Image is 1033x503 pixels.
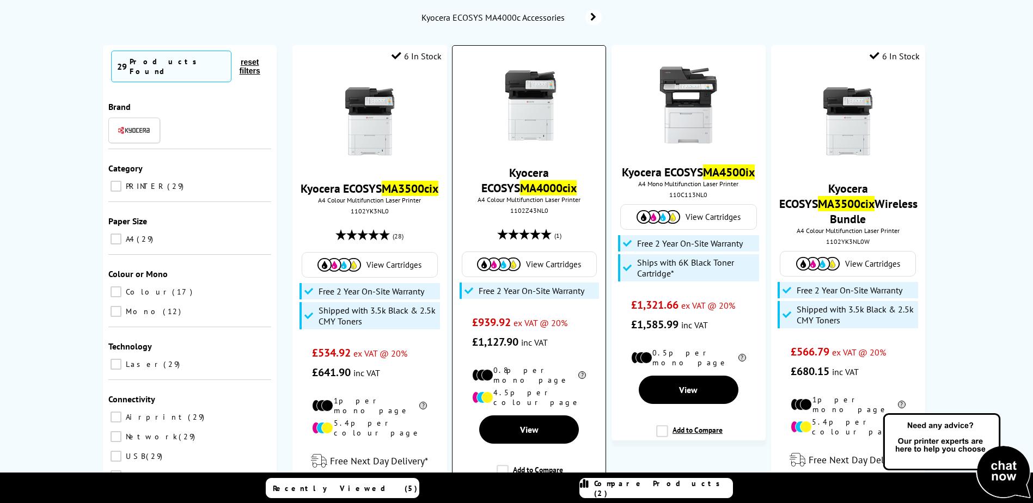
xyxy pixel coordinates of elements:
img: Kyocera-MA3500cix-Front-Small.jpg [329,81,411,162]
span: £680.15 [791,364,829,378]
span: View Cartridges [845,259,900,269]
span: 29 [117,61,127,72]
img: Cartridges [796,257,840,271]
span: 29 [137,234,156,244]
img: Cartridges [477,257,521,271]
span: 29 [163,359,182,369]
input: Mono 12 [111,306,121,317]
li: 1p per mono page [312,396,427,415]
img: Cartridges [637,210,680,224]
span: Free 2 Year On-Site Warranty [637,238,743,249]
span: View [520,424,539,435]
div: 6 In Stock [870,51,920,62]
span: inc VAT [353,367,380,378]
span: 29 [146,451,165,461]
input: USB 29 [111,451,121,462]
img: Cartridges [317,258,361,272]
img: Kyocera-ECOSYS-MA4000cix-Front-Small.jpg [488,65,570,146]
a: View Cartridges [786,257,910,271]
span: Technology [108,341,152,352]
mark: MA4000cix [520,180,577,195]
input: Wireless 8 [111,470,121,481]
span: Connectivity [108,394,155,404]
div: 6 In Stock [392,51,442,62]
mark: MA4500ix [703,164,755,180]
input: Colour 17 [111,286,121,297]
li: 0.5p per mono page [631,348,746,367]
span: Colour [123,287,171,297]
span: PRINTER [123,181,166,191]
label: Add to Compare [497,465,563,486]
img: Kyocera-MA4500ix-Front-Main-Small.jpg [647,64,729,146]
div: Products Found [130,57,225,76]
a: View Cartridges [308,258,432,272]
span: A4 Colour Multifunction Laser Printer [458,195,600,204]
span: ex VAT @ 20% [832,347,886,358]
span: (1) [554,225,561,246]
span: £534.92 [312,346,351,360]
span: Free 2 Year On-Site Warranty [319,286,424,297]
input: Laser 29 [111,359,121,370]
span: Category [108,163,143,174]
span: ex VAT @ 20% [353,348,407,359]
span: Airprint [123,412,187,422]
span: £1,585.99 [631,317,679,332]
span: 8 [191,471,203,481]
span: ex VAT @ 20% [514,317,567,328]
mark: MA3500cix [382,181,438,196]
span: ex VAT @ 20% [681,300,735,311]
li: 0.8p per mono page [472,365,586,385]
input: PRINTER 29 [111,181,121,192]
span: A4 Colour Multifunction Laser Printer [298,196,441,204]
a: Kyocera ECOSYSMA3500cixWireless Bundle [779,181,918,226]
a: View [479,415,579,444]
li: 5.4p per colour page [312,418,427,438]
span: Ships with 6K Black Toner Cartridge* [637,257,756,279]
span: Network [123,432,178,441]
img: Kyocera [118,126,150,134]
span: Shipped with 3.5k Black & 2.5k CMY Toners [319,305,437,327]
a: Kyocera ECOSYS MA4000c Accessories [420,10,602,25]
input: Network 29 [111,431,121,442]
span: Paper Size [108,216,147,226]
span: (28) [393,226,404,247]
span: Free Next Day Delivery* [330,455,428,467]
a: Kyocera ECOSYSMA4500ix [622,164,755,180]
span: £641.90 [312,365,351,379]
mark: MA3500cix [818,196,875,211]
span: 12 [163,306,184,316]
span: Brand [108,101,131,112]
div: modal_delivery [777,445,920,475]
span: Laser [123,359,162,369]
span: inc VAT [521,337,548,348]
span: 29 [167,181,186,191]
li: 1p per mono page [791,395,906,414]
span: View Cartridges [526,259,581,269]
span: £1,127.90 [472,335,518,349]
li: 4.5p per colour page [472,388,586,407]
a: Kyocera ECOSYSMA4000cix [481,165,577,195]
div: 1102YK3NL0W [779,237,917,246]
span: Free Next Day Delivery* [809,453,907,466]
span: £566.79 [791,345,829,359]
button: reset filters [231,57,268,76]
a: Recently Viewed (5) [266,478,419,498]
input: Airprint 29 [111,412,121,422]
span: A4 Mono Multifunction Laser Printer [617,180,760,188]
div: 110C113NL0 [620,191,757,199]
li: 5.4p per colour page [791,417,906,437]
a: Kyocera ECOSYSMA3500cix [301,181,438,196]
input: A4 29 [111,234,121,244]
span: Colour or Mono [108,268,168,279]
span: £939.92 [472,315,511,329]
div: modal_delivery [298,446,441,476]
img: Kyocera-MA3500cix-Front-Small.jpg [807,81,889,162]
span: inc VAT [832,366,859,377]
img: Open Live Chat window [881,412,1033,501]
span: Mono [123,306,162,316]
span: £1,321.66 [631,298,679,312]
a: View Cartridges [626,210,750,224]
span: A4 Colour Multifunction Laser Printer [777,226,920,235]
span: Free 2 Year On-Site Warranty [479,285,584,296]
a: View Cartridges [468,257,591,271]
